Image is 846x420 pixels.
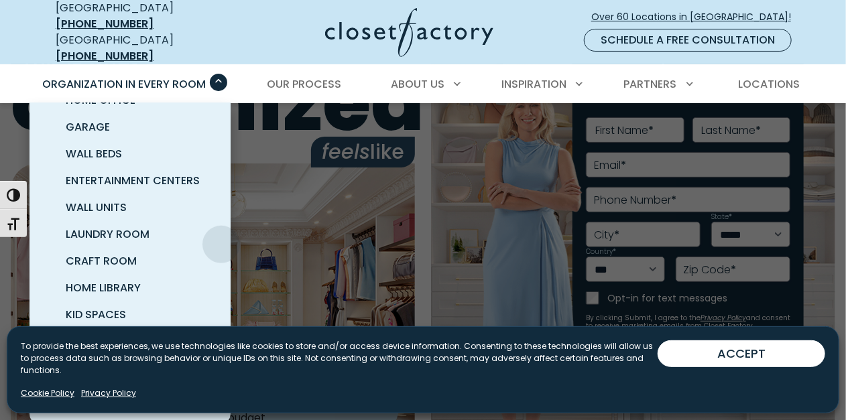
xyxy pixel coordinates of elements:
[591,10,802,24] span: Over 60 Locations in [GEOGRAPHIC_DATA]!
[56,32,220,64] div: [GEOGRAPHIC_DATA]
[591,5,802,29] a: Over 60 Locations in [GEOGRAPHIC_DATA]!
[66,226,149,242] span: Laundry Room
[658,340,825,367] button: ACCEPT
[501,76,566,92] span: Inspiration
[81,387,136,399] a: Privacy Policy
[33,66,813,103] nav: Primary Menu
[267,76,341,92] span: Our Process
[584,29,792,52] a: Schedule a Free Consultation
[624,76,677,92] span: Partners
[21,340,658,376] p: To provide the best experiences, we use technologies like cookies to store and/or access device i...
[21,387,74,399] a: Cookie Policy
[66,146,122,161] span: Wall Beds
[66,280,141,295] span: Home Library
[66,253,137,269] span: Craft Room
[66,173,200,188] span: Entertainment Centers
[66,307,126,322] span: Kid Spaces
[391,76,444,92] span: About Us
[42,76,206,92] span: Organization in Every Room
[66,200,127,215] span: Wall Units
[325,8,493,57] img: Closet Factory Logo
[56,48,154,64] a: [PHONE_NUMBER]
[56,16,154,31] a: [PHONE_NUMBER]
[738,76,800,92] span: Locations
[66,119,110,135] span: Garage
